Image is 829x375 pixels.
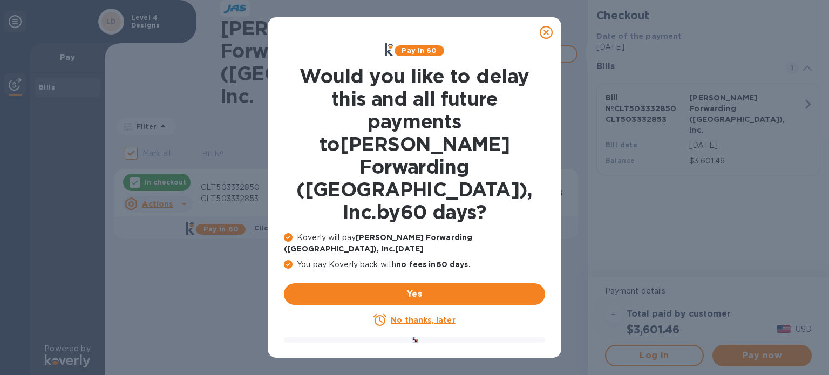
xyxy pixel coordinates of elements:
button: Yes [284,283,545,305]
p: You pay Koverly back with [284,259,545,270]
b: Pay in 60 [402,46,437,54]
span: Yes [293,288,536,301]
b: [PERSON_NAME] Forwarding ([GEOGRAPHIC_DATA]), Inc. [DATE] [284,233,472,253]
p: Koverly will pay [284,232,545,255]
b: no fees in 60 days . [396,260,470,269]
h1: Would you like to delay this and all future payments to [PERSON_NAME] Forwarding ([GEOGRAPHIC_DAT... [284,65,545,223]
u: No thanks, later [391,316,455,324]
